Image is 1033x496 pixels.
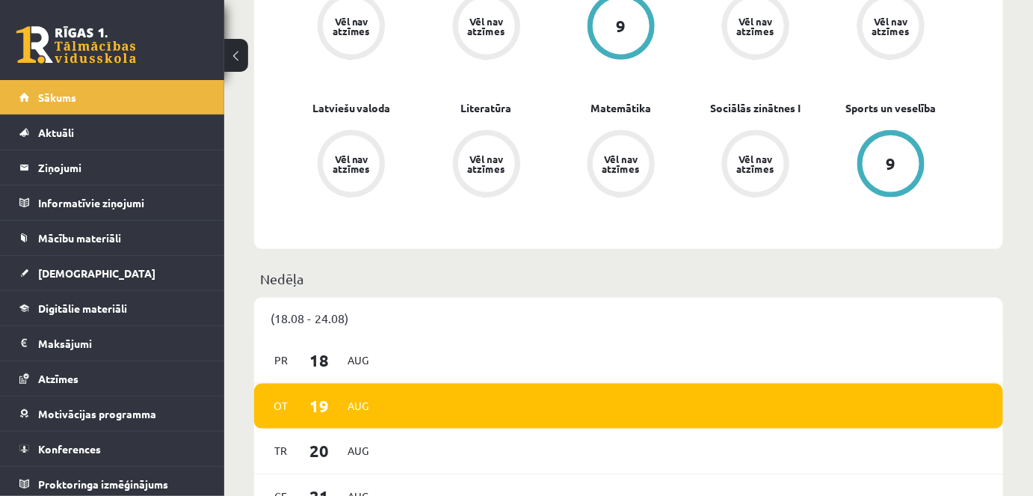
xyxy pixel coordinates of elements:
[297,394,343,418] span: 19
[38,231,121,245] span: Mācību materiāli
[554,130,688,200] a: Vēl nav atzīmes
[466,16,508,36] div: Vēl nav atzīmes
[870,16,912,36] div: Vēl nav atzīmes
[342,394,374,417] span: Aug
[38,186,206,220] legend: Informatīvie ziņojumi
[342,349,374,372] span: Aug
[265,440,297,463] span: Tr
[19,186,206,220] a: Informatīvie ziņojumi
[886,156,895,172] div: 9
[419,130,553,200] a: Vēl nav atzīmes
[312,100,391,116] a: Latviešu valoda
[38,126,74,139] span: Aktuāli
[342,440,374,463] span: Aug
[845,100,936,116] a: Sports un veselība
[600,154,642,174] div: Vēl nav atzīmes
[284,130,419,200] a: Vēl nav atzīmes
[19,291,206,325] a: Digitālie materiāli
[16,26,136,64] a: Rīgas 1. Tālmācības vidusskola
[38,442,101,456] span: Konferences
[711,100,801,116] a: Sociālās zinātnes I
[688,130,823,200] a: Vēl nav atzīmes
[38,326,206,361] legend: Maksājumi
[735,16,777,36] div: Vēl nav atzīmes
[590,100,651,116] a: Matemātika
[19,361,206,396] a: Atzīmes
[616,18,626,34] div: 9
[38,150,206,185] legend: Ziņojumi
[38,477,168,491] span: Proktoringa izmēģinājums
[260,269,997,289] p: Nedēļa
[19,115,206,150] a: Aktuāli
[297,439,343,464] span: 20
[330,154,372,174] div: Vēl nav atzīmes
[735,154,777,174] div: Vēl nav atzīmes
[19,397,206,431] a: Motivācijas programma
[38,407,156,420] span: Motivācijas programma
[265,349,297,372] span: Pr
[466,154,508,174] div: Vēl nav atzīmes
[254,298,1003,338] div: (18.08 - 24.08)
[297,348,343,373] span: 18
[19,80,206,114] a: Sākums
[19,221,206,255] a: Mācību materiāli
[265,394,297,417] span: Ot
[19,326,206,361] a: Maksājumi
[38,372,78,385] span: Atzīmes
[824,130,958,200] a: 9
[330,16,372,36] div: Vēl nav atzīmes
[19,432,206,466] a: Konferences
[19,150,206,185] a: Ziņojumi
[38,91,76,104] span: Sākums
[38,266,155,280] span: [DEMOGRAPHIC_DATA]
[19,256,206,290] a: [DEMOGRAPHIC_DATA]
[38,301,127,315] span: Digitālie materiāli
[461,100,512,116] a: Literatūra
